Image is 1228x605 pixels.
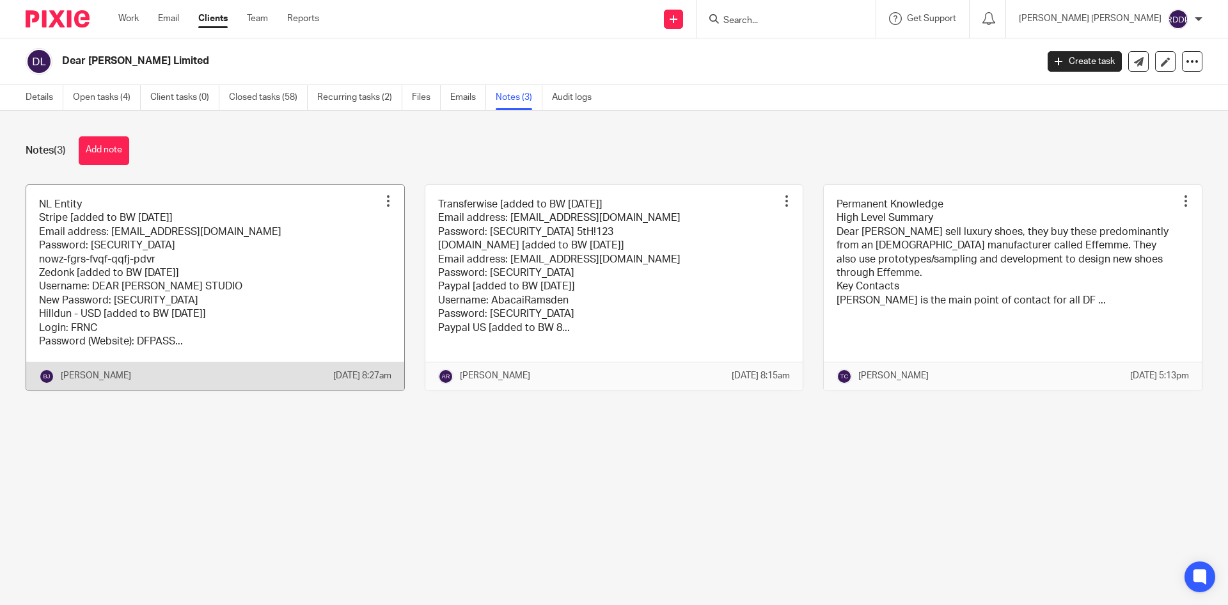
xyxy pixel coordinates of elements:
[26,48,52,75] img: svg%3E
[450,85,486,110] a: Emails
[61,369,131,382] p: [PERSON_NAME]
[552,85,601,110] a: Audit logs
[907,14,956,23] span: Get Support
[247,12,268,25] a: Team
[198,12,228,25] a: Clients
[858,369,929,382] p: [PERSON_NAME]
[1130,369,1189,382] p: [DATE] 5:13pm
[73,85,141,110] a: Open tasks (4)
[317,85,402,110] a: Recurring tasks (2)
[158,12,179,25] a: Email
[62,54,835,68] h2: Dear [PERSON_NAME] Limited
[722,15,837,27] input: Search
[1168,9,1188,29] img: svg%3E
[460,369,530,382] p: [PERSON_NAME]
[412,85,441,110] a: Files
[26,144,66,157] h1: Notes
[26,10,90,28] img: Pixie
[287,12,319,25] a: Reports
[732,369,790,382] p: [DATE] 8:15am
[333,369,391,382] p: [DATE] 8:27am
[118,12,139,25] a: Work
[1019,12,1161,25] p: [PERSON_NAME] [PERSON_NAME]
[39,369,54,384] img: svg%3E
[438,369,453,384] img: svg%3E
[1048,51,1122,72] a: Create task
[150,85,219,110] a: Client tasks (0)
[54,145,66,156] span: (3)
[79,136,129,165] button: Add note
[229,85,308,110] a: Closed tasks (58)
[837,369,852,384] img: svg%3E
[496,85,542,110] a: Notes (3)
[26,85,63,110] a: Details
